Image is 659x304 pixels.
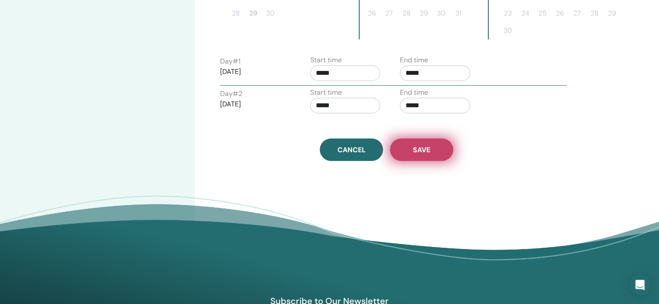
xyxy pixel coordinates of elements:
label: Day # 1 [220,56,240,67]
button: Save [390,138,453,161]
button: 30 [262,5,279,22]
button: 28 [586,5,603,22]
button: 29 [415,5,432,22]
span: Save [413,145,430,154]
button: 28 [227,5,244,22]
label: Start time [310,87,342,98]
button: 23 [499,5,516,22]
div: Open Intercom Messenger [630,275,650,295]
label: Start time [310,55,342,65]
button: 27 [568,5,586,22]
p: [DATE] [220,67,290,77]
button: 29 [244,5,262,22]
button: 24 [516,5,534,22]
label: End time [400,55,428,65]
label: Day # 2 [220,89,242,99]
button: 29 [603,5,620,22]
button: 25 [534,5,551,22]
button: 28 [398,5,415,22]
label: End time [400,87,428,98]
button: 30 [432,5,450,22]
button: 31 [450,5,467,22]
button: 26 [363,5,380,22]
p: [DATE] [220,99,290,109]
a: Cancel [320,138,383,161]
button: 27 [380,5,398,22]
button: 26 [551,5,568,22]
button: 30 [499,22,516,39]
span: Cancel [338,145,366,154]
